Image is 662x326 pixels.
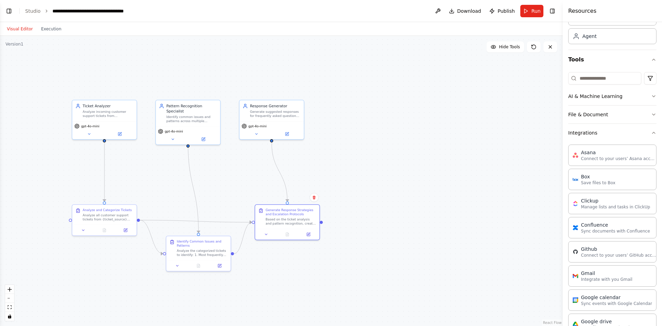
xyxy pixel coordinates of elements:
[581,301,652,306] p: Sync events with Google Calendar
[568,87,656,105] button: AI & Machine Learning
[4,6,14,16] button: Show left sidebar
[93,227,116,233] button: No output available
[581,221,650,228] div: Confluence
[581,204,650,210] p: Manage lists and tasks in ClickUp
[581,228,650,234] p: Sync documents with Confluence
[5,294,14,303] button: zoom out
[487,41,524,52] button: Hide Tools
[531,8,541,14] span: Run
[573,297,578,303] img: Google Calendar
[582,33,596,40] div: Agent
[498,8,515,14] span: Publish
[573,249,578,255] img: GitHub
[25,8,41,14] a: Studio
[520,5,543,17] button: Run
[3,25,37,33] button: Visual Editor
[581,197,650,204] div: Clickup
[189,136,218,142] button: Open in side panel
[255,204,320,240] div: Generate Response Strategies and Escalation ProtocolsBased on the ticket analysis and pattern rec...
[581,318,635,325] div: Google drive
[265,217,316,226] div: Based on the ticket analysis and pattern recognition, create: 1. Suggested response templates for...
[581,149,657,156] div: Asana
[581,156,657,161] p: Connect to your users’ Asana accounts
[140,218,252,225] g: Edge from 852b3741-0a49-4d8a-b1be-132aa6096d98 to f28c98b1-a09c-4577-a860-16a8c363c64a
[568,7,656,50] div: Crew
[581,246,657,253] div: Github
[573,177,578,182] img: Box
[265,208,316,216] div: Generate Response Strategies and Escalation Protocols
[83,208,132,212] div: Analyze and Categorize Tickets
[166,115,217,123] div: Identify common issues and patterns across multiple support tickets from {ticket_source}, track f...
[310,193,319,202] button: Delete node
[185,142,201,233] g: Edge from b50b509d-09ed-4a77-b39a-71e86a6eb51a to 082d229b-3c88-44e0-9643-a3cdd6de95a7
[234,220,252,256] g: Edge from 082d229b-3c88-44e0-9643-a3cdd6de95a7 to f28c98b1-a09c-4577-a860-16a8c363c64a
[487,5,518,17] button: Publish
[72,100,137,140] div: Ticket AnalyzerAnalyze incoming customer support tickets from {ticket_source} to categorize them ...
[165,129,183,134] span: gpt-4o-mini
[250,103,301,109] div: Response Generator
[5,285,14,294] button: zoom in
[166,103,217,114] div: Pattern Recognition Specialist
[5,303,14,312] button: fit view
[269,142,290,201] g: Edge from 6618132e-2db4-4329-bc58-f4202459516c to f28c98b1-a09c-4577-a860-16a8c363c64a
[568,7,596,15] h4: Resources
[102,142,107,201] g: Edge from 3ed01886-48af-4b07-8f47-e93db3b6b895 to 852b3741-0a49-4d8a-b1be-132aa6096d98
[573,152,578,158] img: Asana
[248,124,267,128] span: gpt-4o-mini
[81,124,99,128] span: gpt-4o-mini
[177,249,228,257] div: Analyze the categorized tickets to identify: 1. Most frequently occurring issues and their freque...
[5,312,14,321] button: toggle interactivity
[188,263,210,269] button: No output available
[581,294,652,301] div: Google calendar
[568,50,656,69] button: Tools
[581,180,615,186] p: Save files to Box
[581,270,632,277] div: Gmail
[83,213,133,221] div: Analyze all customer support tickets from {ticket_source} and categorize each ticket by: 1. Urgen...
[581,253,657,258] p: Connect to your users’ GitHub accounts
[581,173,615,180] div: Box
[25,8,130,14] nav: breadcrumb
[299,231,317,237] button: Open in side panel
[543,321,562,325] a: React Flow attribution
[6,41,23,47] div: Version 1
[250,110,301,118] div: Generate suggested responses for frequently asked questions and common issues, create escalation ...
[239,100,304,140] div: Response GeneratorGenerate suggested responses for frequently asked questions and common issues, ...
[83,110,133,118] div: Analyze incoming customer support tickets from {ticket_source} to categorize them by urgency leve...
[166,236,231,271] div: Identify Common Issues and PatternsAnalyze the categorized tickets to identify: 1. Most frequentl...
[105,131,134,137] button: Open in side panel
[211,263,229,269] button: Open in side panel
[140,218,163,256] g: Edge from 852b3741-0a49-4d8a-b1be-132aa6096d98 to 082d229b-3c88-44e0-9643-a3cdd6de95a7
[37,25,66,33] button: Execution
[499,44,520,50] span: Hide Tools
[548,6,557,16] button: Hide right sidebar
[573,201,578,206] img: ClickUp
[573,225,578,230] img: Confluence
[573,273,578,279] img: Gmail
[72,204,137,236] div: Analyze and Categorize TicketsAnalyze all customer support tickets from {ticket_source} and categ...
[177,239,228,248] div: Identify Common Issues and Patterns
[156,100,221,145] div: Pattern Recognition SpecialistIdentify common issues and patterns across multiple support tickets...
[457,8,481,14] span: Download
[446,5,484,17] button: Download
[568,124,656,142] button: Integrations
[83,103,133,109] div: Ticket Analyzer
[272,131,302,137] button: Open in side panel
[117,227,134,233] button: Open in side panel
[5,285,14,321] div: React Flow controls
[568,106,656,124] button: File & Document
[581,277,632,282] p: Integrate with you Gmail
[276,231,298,237] button: No output available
